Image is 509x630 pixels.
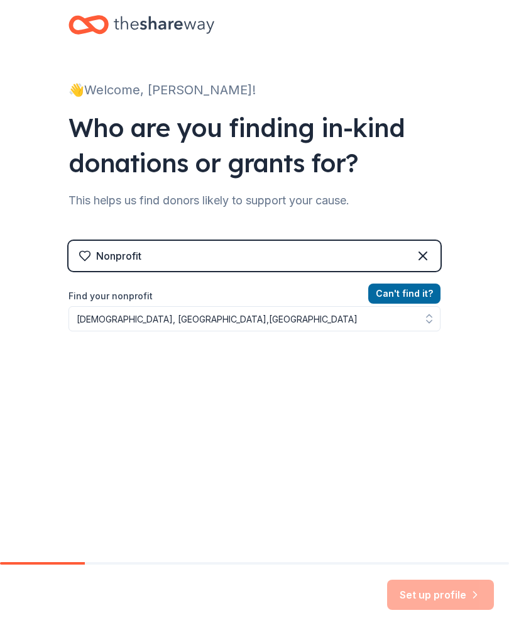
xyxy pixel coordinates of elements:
label: Find your nonprofit [68,289,441,304]
button: Can't find it? [368,284,441,304]
div: Nonprofit [96,248,141,263]
div: This helps us find donors likely to support your cause. [68,191,441,211]
input: Search by name, EIN, or city [68,306,441,331]
div: 👋 Welcome, [PERSON_NAME]! [68,80,441,100]
div: Who are you finding in-kind donations or grants for? [68,110,441,180]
